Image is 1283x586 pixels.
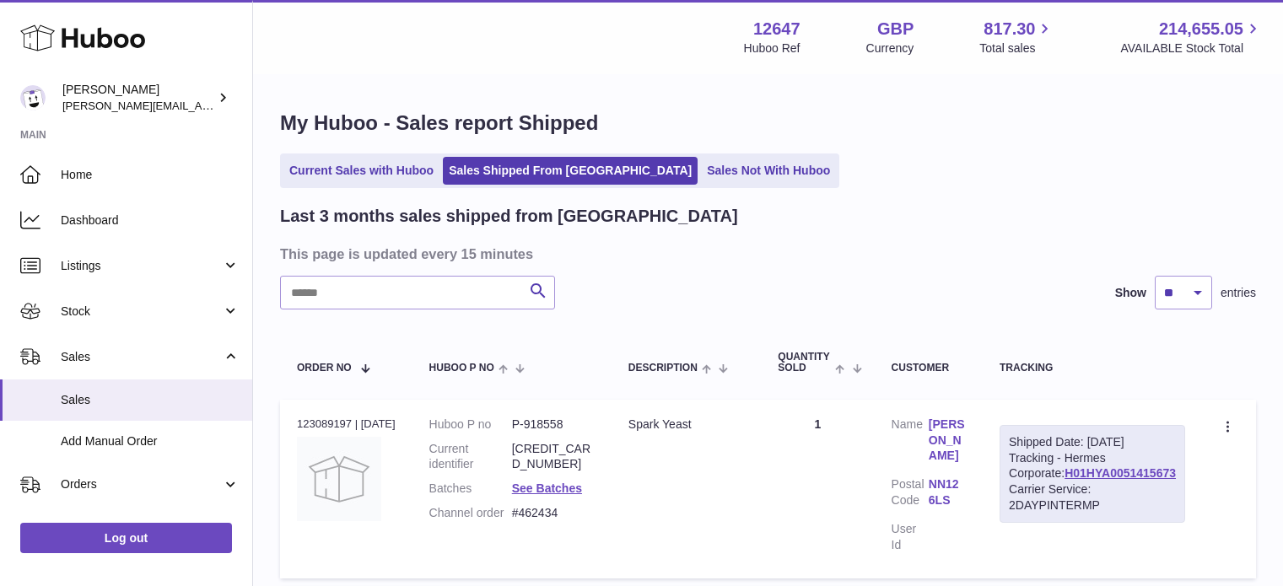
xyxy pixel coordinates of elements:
[297,363,352,374] span: Order No
[979,40,1054,56] span: Total sales
[443,157,698,185] a: Sales Shipped From [GEOGRAPHIC_DATA]
[61,258,222,274] span: Listings
[761,400,874,578] td: 1
[1065,466,1176,480] a: H01HYA0051415673
[283,157,439,185] a: Current Sales with Huboo
[61,433,240,449] span: Add Manual Order
[1120,40,1263,56] span: AVAILABLE Stock Total
[297,437,381,521] img: no-photo.jpg
[61,304,222,320] span: Stock
[429,417,512,433] dt: Huboo P no
[892,521,929,553] dt: User Id
[753,18,801,40] strong: 12647
[429,505,512,521] dt: Channel order
[1000,425,1185,523] div: Tracking - Hermes Corporate:
[1009,434,1176,450] div: Shipped Date: [DATE]
[512,481,582,495] a: See Batches
[744,40,801,56] div: Huboo Ref
[628,363,698,374] span: Description
[892,363,966,374] div: Customer
[628,417,744,433] div: Spark Yeast
[1115,285,1146,301] label: Show
[877,18,914,40] strong: GBP
[20,523,232,553] a: Log out
[61,476,222,492] span: Orders
[512,417,595,433] dd: P-918558
[1159,18,1243,40] span: 214,655.05
[61,349,222,365] span: Sales
[1000,363,1185,374] div: Tracking
[280,205,738,228] h2: Last 3 months sales shipped from [GEOGRAPHIC_DATA]
[1120,18,1263,56] a: 214,655.05 AVAILABLE Stock Total
[280,245,1252,263] h3: This page is updated every 15 minutes
[778,352,831,374] span: Quantity Sold
[701,157,836,185] a: Sales Not With Huboo
[62,82,214,114] div: [PERSON_NAME]
[892,476,929,513] dt: Postal Code
[1221,285,1256,301] span: entries
[429,441,512,473] dt: Current identifier
[979,18,1054,56] a: 817.30 Total sales
[297,417,396,432] div: 123089197 | [DATE]
[866,40,914,56] div: Currency
[20,85,46,110] img: peter@pinter.co.uk
[512,441,595,473] dd: [CREDIT_CARD_NUMBER]
[929,417,966,465] a: [PERSON_NAME]
[429,481,512,497] dt: Batches
[61,167,240,183] span: Home
[429,363,494,374] span: Huboo P no
[61,212,240,228] span: Dashboard
[1009,481,1176,513] div: Carrier Service: 2DAYPINTERMP
[62,99,429,112] span: [PERSON_NAME][EMAIL_ADDRESS][PERSON_NAME][DOMAIN_NAME]
[512,505,595,521] dd: #462434
[929,476,966,508] a: NN12 6LS
[61,392,240,408] span: Sales
[280,110,1256,137] h1: My Huboo - Sales report Shipped
[984,18,1035,40] span: 817.30
[892,417,929,469] dt: Name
